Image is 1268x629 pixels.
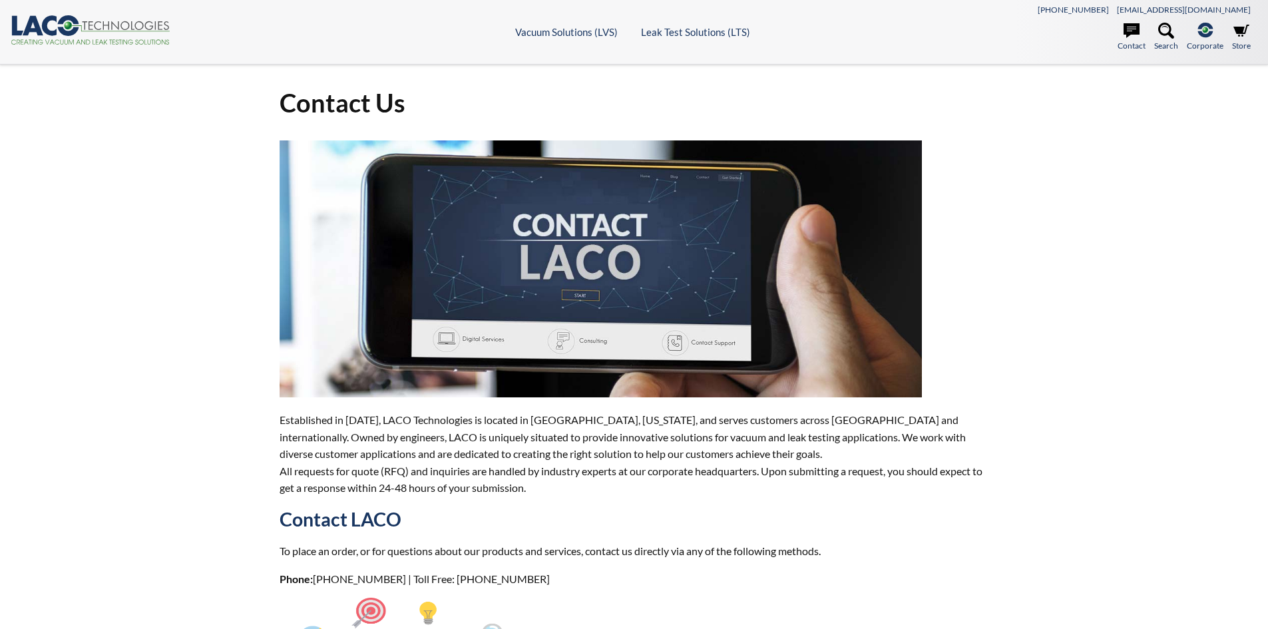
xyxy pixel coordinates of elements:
a: [EMAIL_ADDRESS][DOMAIN_NAME] [1117,5,1251,15]
p: To place an order, or for questions about our products and services, contact us directly via any ... [280,542,989,560]
a: Vacuum Solutions (LVS) [515,26,618,38]
p: [PHONE_NUMBER] | Toll Free: [PHONE_NUMBER] [280,570,989,588]
span: Corporate [1187,39,1223,52]
strong: Phone: [280,572,313,585]
a: Store [1232,23,1251,52]
a: Search [1154,23,1178,52]
a: [PHONE_NUMBER] [1038,5,1109,15]
strong: Contact LACO [280,508,401,530]
a: Leak Test Solutions (LTS) [641,26,750,38]
img: ContactUs.jpg [280,140,922,397]
p: Established in [DATE], LACO Technologies is located in [GEOGRAPHIC_DATA], [US_STATE], and serves ... [280,411,989,497]
h1: Contact Us [280,87,989,119]
a: Contact [1118,23,1146,52]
